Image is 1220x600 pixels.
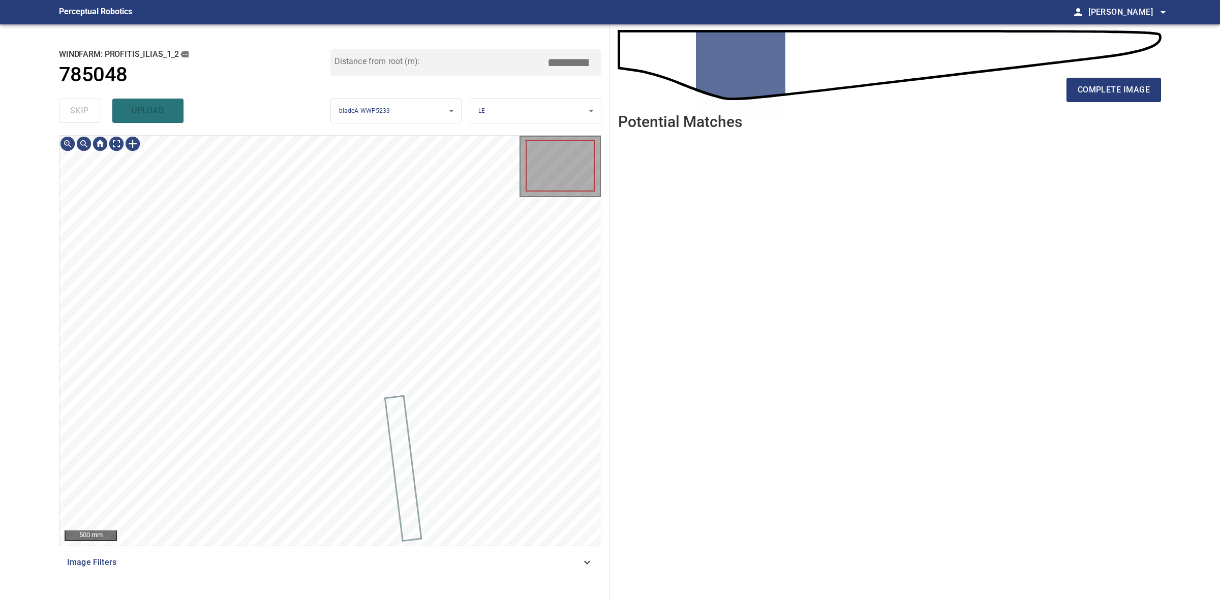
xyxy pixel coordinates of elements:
[1078,83,1150,97] span: complete image
[76,136,92,152] img: Zoom out
[618,113,742,130] h2: Potential Matches
[59,136,76,152] img: Zoom in
[108,136,125,152] img: Toggle full page
[1084,2,1169,22] button: [PERSON_NAME]
[478,107,485,114] span: LE
[92,136,108,152] img: Go home
[59,4,132,20] figcaption: Perceptual Robotics
[179,49,190,60] button: copy message details
[125,136,141,152] img: Toggle selection
[59,63,330,87] a: 785048
[1066,78,1161,102] button: complete image
[331,98,462,124] div: bladeA-WWP5233
[1088,5,1169,19] span: [PERSON_NAME]
[67,556,581,569] span: Image Filters
[59,63,127,87] h1: 785048
[470,98,601,124] div: LE
[59,550,601,575] div: Image Filters
[59,49,330,60] h2: windfarm: Profitis_Ilias_1_2
[1157,6,1169,18] span: arrow_drop_down
[334,57,420,66] label: Distance from root (m):
[339,107,390,114] span: bladeA-WWP5233
[1072,6,1084,18] span: person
